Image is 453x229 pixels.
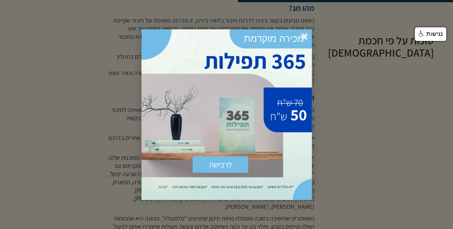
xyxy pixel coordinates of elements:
[415,27,446,41] a: נגישות
[193,156,248,173] div: שלח
[426,30,443,37] span: נגישות
[297,29,312,44] span: סגור
[297,29,312,44] div: סגור פופאפ
[419,31,425,37] img: נגישות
